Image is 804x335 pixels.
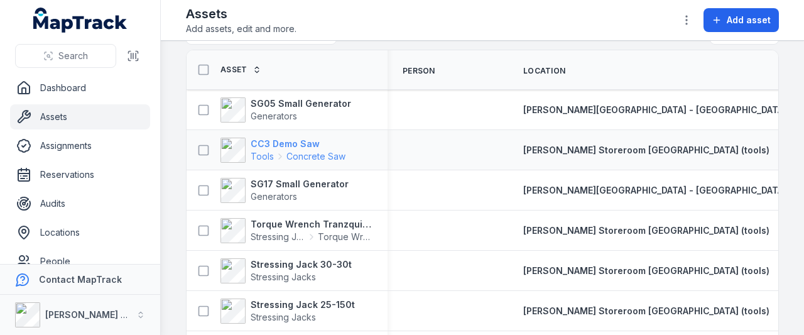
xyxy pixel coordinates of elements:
a: [PERSON_NAME] Storeroom [GEOGRAPHIC_DATA] (tools) [523,224,769,237]
a: Reservations [10,162,150,187]
a: [PERSON_NAME] Storeroom [GEOGRAPHIC_DATA] (tools) [523,305,769,317]
strong: Stressing Jack 30-30t [251,258,352,271]
span: [PERSON_NAME] Storeroom [GEOGRAPHIC_DATA] (tools) [523,145,769,155]
a: People [10,249,150,274]
a: Torque Wrench Tranzquip TQ-600Stressing JacksTorque Wrench [220,218,372,243]
strong: Stressing Jack 25-150t [251,299,355,311]
span: Location [523,66,565,76]
span: Asset [220,65,247,75]
span: [PERSON_NAME][GEOGRAPHIC_DATA] - [GEOGRAPHIC_DATA] [523,104,786,115]
a: [PERSON_NAME][GEOGRAPHIC_DATA] - [GEOGRAPHIC_DATA] [523,184,786,197]
span: Person [403,66,435,76]
span: Generators [251,111,297,121]
span: [PERSON_NAME][GEOGRAPHIC_DATA] - [GEOGRAPHIC_DATA] [523,185,786,195]
strong: SG17 Small Generator [251,178,349,190]
a: Asset [220,65,261,75]
span: [PERSON_NAME] Storeroom [GEOGRAPHIC_DATA] (tools) [523,265,769,276]
span: Torque Wrench [318,231,372,243]
span: Stressing Jacks [251,272,316,282]
a: Assignments [10,133,150,158]
a: Assets [10,104,150,129]
strong: Contact MapTrack [39,274,122,285]
a: Stressing Jack 30-30tStressing Jacks [220,258,352,283]
a: [PERSON_NAME] Storeroom [GEOGRAPHIC_DATA] (tools) [523,144,769,157]
a: [PERSON_NAME][GEOGRAPHIC_DATA] - [GEOGRAPHIC_DATA] [523,104,786,116]
h2: Assets [186,5,296,23]
span: Stressing Jacks [251,312,316,322]
strong: CC3 Demo Saw [251,138,345,150]
strong: SG05 Small Generator [251,97,351,110]
span: Stressing Jacks [251,231,305,243]
span: Add asset [727,14,771,26]
span: Generators [251,191,297,202]
a: SG05 Small GeneratorGenerators [220,97,351,123]
span: Concrete Saw [286,150,345,163]
a: Locations [10,220,150,245]
strong: Torque Wrench Tranzquip TQ-600 [251,218,372,231]
a: Dashboard [10,75,150,101]
span: Add assets, edit and more. [186,23,296,35]
a: MapTrack [33,8,128,33]
a: Stressing Jack 25-150tStressing Jacks [220,299,355,324]
strong: [PERSON_NAME] Group [45,309,148,320]
a: Audits [10,191,150,216]
span: [PERSON_NAME] Storeroom [GEOGRAPHIC_DATA] (tools) [523,225,769,236]
button: Search [15,44,116,68]
span: [PERSON_NAME] Storeroom [GEOGRAPHIC_DATA] (tools) [523,305,769,316]
span: Search [58,50,88,62]
span: Tools [251,150,274,163]
a: SG17 Small GeneratorGenerators [220,178,349,203]
a: CC3 Demo SawToolsConcrete Saw [220,138,345,163]
button: Add asset [703,8,779,32]
a: [PERSON_NAME] Storeroom [GEOGRAPHIC_DATA] (tools) [523,265,769,277]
